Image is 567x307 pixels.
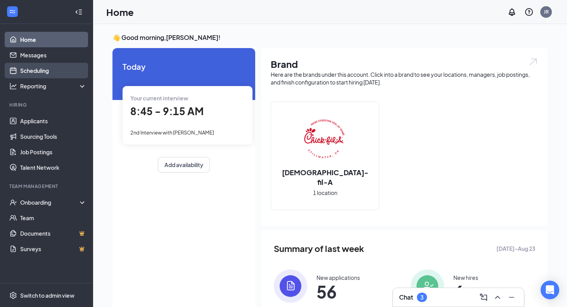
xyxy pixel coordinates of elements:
[271,167,379,187] h2: [DEMOGRAPHIC_DATA]-fil-A
[493,293,502,302] svg: ChevronUp
[20,63,86,78] a: Scheduling
[20,144,86,160] a: Job Postings
[123,60,245,72] span: Today
[20,160,86,175] a: Talent Network
[20,210,86,226] a: Team
[544,9,549,15] div: JR
[9,102,85,108] div: Hiring
[20,32,86,47] a: Home
[75,8,83,16] svg: Collapse
[20,82,87,90] div: Reporting
[130,105,204,117] span: 8:45 - 9:15 AM
[9,198,17,206] svg: UserCheck
[158,157,210,172] button: Add availability
[20,129,86,144] a: Sourcing Tools
[274,269,307,303] img: icon
[507,7,517,17] svg: Notifications
[477,291,490,304] button: ComposeMessage
[20,113,86,129] a: Applicants
[9,82,17,90] svg: Analysis
[541,281,559,299] div: Open Intercom Messenger
[399,293,413,302] h3: Chat
[316,285,360,298] span: 56
[112,33,548,42] h3: 👋 Good morning, [PERSON_NAME] !
[9,8,16,16] svg: WorkstreamLogo
[411,269,444,303] img: icon
[271,57,538,71] h1: Brand
[453,285,478,298] span: 6
[420,294,424,301] div: 3
[524,7,534,17] svg: QuestionInfo
[496,244,535,253] span: [DATE] - Aug 23
[528,57,538,66] img: open.6027fd2a22e1237b5b06.svg
[453,274,478,281] div: New hires
[505,291,518,304] button: Minimize
[313,188,337,197] span: 1 location
[491,291,504,304] button: ChevronUp
[20,241,86,257] a: SurveysCrown
[106,5,134,19] h1: Home
[130,95,188,102] span: Your current interview
[20,47,86,63] a: Messages
[9,183,85,190] div: Team Management
[316,274,360,281] div: New applications
[9,291,17,299] svg: Settings
[479,293,488,302] svg: ComposeMessage
[507,293,516,302] svg: Minimize
[300,115,350,164] img: Chick-fil-A
[20,291,74,299] div: Switch to admin view
[20,226,86,241] a: DocumentsCrown
[20,198,80,206] div: Onboarding
[274,242,364,255] span: Summary of last week
[130,129,214,136] span: 2nd Interview with [PERSON_NAME]
[271,71,538,86] div: Here are the brands under this account. Click into a brand to see your locations, managers, job p...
